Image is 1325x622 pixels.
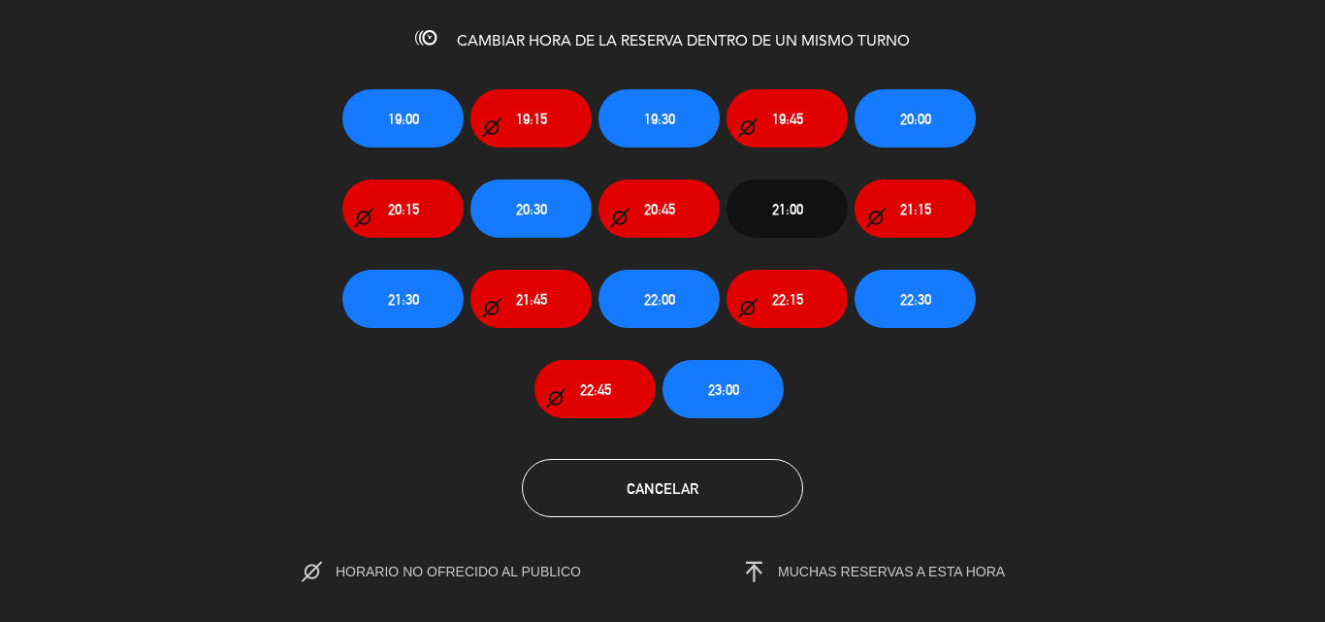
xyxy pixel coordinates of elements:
[580,378,611,401] span: 22:45
[900,108,931,130] span: 20:00
[772,288,803,311] span: 22:15
[522,459,803,517] button: Cancelar
[708,378,739,401] span: 23:00
[388,198,419,220] span: 20:15
[470,270,592,328] button: 21:45
[855,89,976,147] button: 20:00
[727,270,848,328] button: 22:15
[598,180,720,238] button: 20:45
[644,108,675,130] span: 19:30
[516,108,547,130] span: 19:15
[342,270,464,328] button: 21:30
[772,198,803,220] span: 21:00
[772,108,803,130] span: 19:45
[388,108,419,130] span: 19:00
[727,89,848,147] button: 19:45
[470,180,592,238] button: 20:30
[627,480,698,497] span: Cancelar
[342,180,464,238] button: 20:15
[644,198,675,220] span: 20:45
[470,89,592,147] button: 19:15
[855,180,976,238] button: 21:15
[534,360,656,418] button: 22:45
[662,360,784,418] button: 23:00
[778,564,1005,579] span: MUCHAS RESERVAS A ESTA HORA
[727,180,848,238] button: 21:00
[598,89,720,147] button: 19:30
[388,288,419,311] span: 21:30
[457,34,910,49] span: CAMBIAR HORA DE LA RESERVA DENTRO DE UN MISMO TURNO
[516,288,547,311] span: 21:45
[598,270,720,328] button: 22:00
[336,564,622,579] span: HORARIO NO OFRECIDO AL PUBLICO
[644,288,675,311] span: 22:00
[900,288,931,311] span: 22:30
[516,198,547,220] span: 20:30
[855,270,976,328] button: 22:30
[342,89,464,147] button: 19:00
[900,198,931,220] span: 21:15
